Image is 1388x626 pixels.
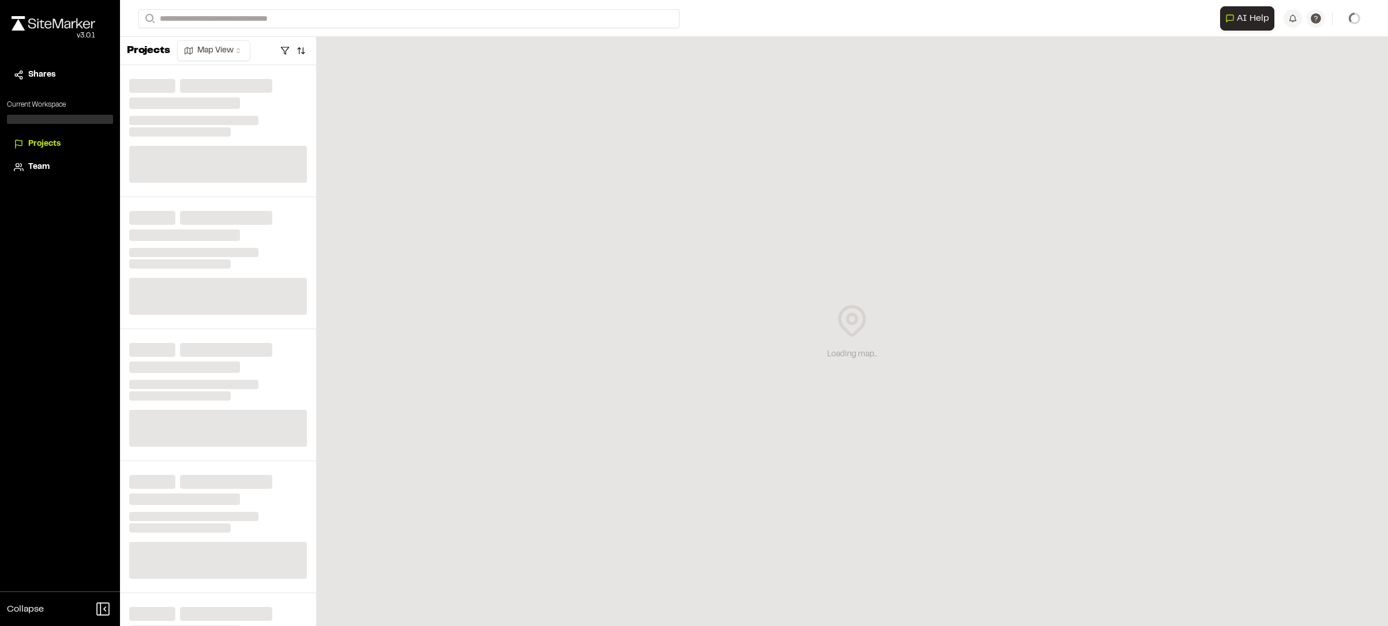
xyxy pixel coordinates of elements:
div: Open AI Assistant [1220,6,1279,31]
button: Open AI Assistant [1220,6,1274,31]
p: Projects [127,43,170,59]
p: Current Workspace [7,100,113,110]
div: Loading map... [827,348,877,361]
span: Collapse [7,602,44,616]
span: AI Help [1237,12,1269,25]
a: Projects [14,138,106,150]
a: Team [14,161,106,174]
span: Team [28,161,50,174]
img: rebrand.png [12,16,95,31]
div: Oh geez...please don't... [12,31,95,41]
span: Shares [28,69,55,81]
span: Projects [28,138,61,150]
a: Shares [14,69,106,81]
button: Search [138,9,159,28]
